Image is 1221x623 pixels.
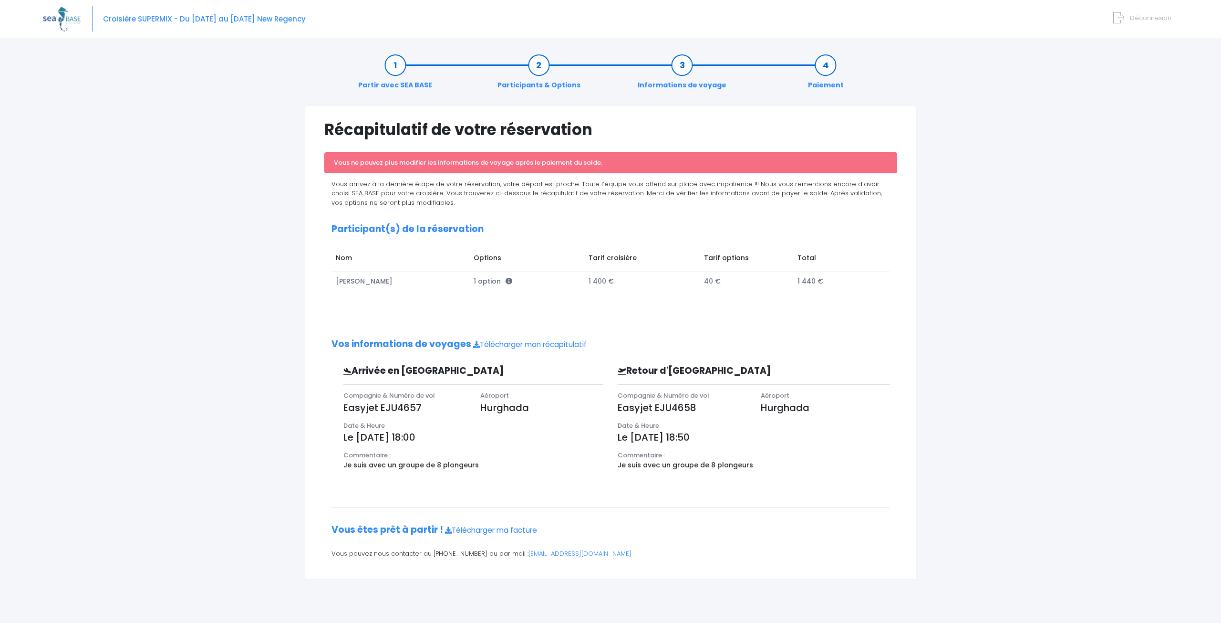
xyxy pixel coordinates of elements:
td: Tarif croisière [584,248,700,271]
span: Vous arrivez à la dernière étape de votre réservation, votre départ est proche. Toute l’équipe vo... [331,180,882,207]
a: Partir avec SEA BASE [353,60,437,90]
p: Easyjet EJU4657 [343,401,466,415]
td: 1 400 € [584,271,700,291]
a: Télécharger mon récapitulatif [473,339,587,349]
a: Participants & Options [493,60,585,90]
span: 1 option [474,276,512,286]
span: Aéroport [761,391,789,400]
a: [EMAIL_ADDRESS][DOMAIN_NAME] [528,549,631,558]
span: Déconnexion [1130,13,1171,22]
h3: Retour d'[GEOGRAPHIC_DATA] [610,366,825,377]
td: [PERSON_NAME] [331,271,469,291]
span: Aéroport [480,391,509,400]
p: Le [DATE] 18:50 [618,430,890,444]
td: 1 440 € [793,271,880,291]
h2: Vos informations de voyages [331,339,890,350]
td: Options [469,248,584,271]
h2: Vous êtes prêt à partir ! [331,525,890,536]
td: Tarif options [699,248,793,271]
p: Hurghada [761,401,890,415]
h3: Arrivée en [GEOGRAPHIC_DATA] [336,366,542,377]
p: Vous pouvez nous contacter au [PHONE_NUMBER] ou par mail : [331,549,890,559]
p: Je suis avec un groupe de 8 plongeurs [343,460,604,470]
h1: Récapitulatif de votre réservation [324,120,897,139]
a: Paiement [803,60,848,90]
span: Compagnie & Numéro de vol [343,391,435,400]
span: Croisière SUPERMIX - Du [DATE] au [DATE] New Regency [103,14,306,24]
a: Télécharger ma facture [445,525,537,535]
span: Date & Heure [618,421,659,430]
p: Easyjet EJU4658 [618,401,746,415]
span: Compagnie & Numéro de vol [618,391,709,400]
a: Informations de voyage [633,60,731,90]
p: Je suis avec un groupe de 8 plongeurs [618,460,890,470]
h2: Participant(s) de la réservation [331,224,890,235]
div: Vous ne pouvez plus modifier les informations de voyage après le paiement du solde. [324,152,897,173]
span: Commentaire : [343,451,391,460]
span: Commentaire : [618,451,665,460]
td: 40 € [699,271,793,291]
p: Le [DATE] 18:00 [343,430,604,444]
td: Nom [331,248,469,271]
p: Hurghada [480,401,603,415]
span: Date & Heure [343,421,385,430]
td: Total [793,248,880,271]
